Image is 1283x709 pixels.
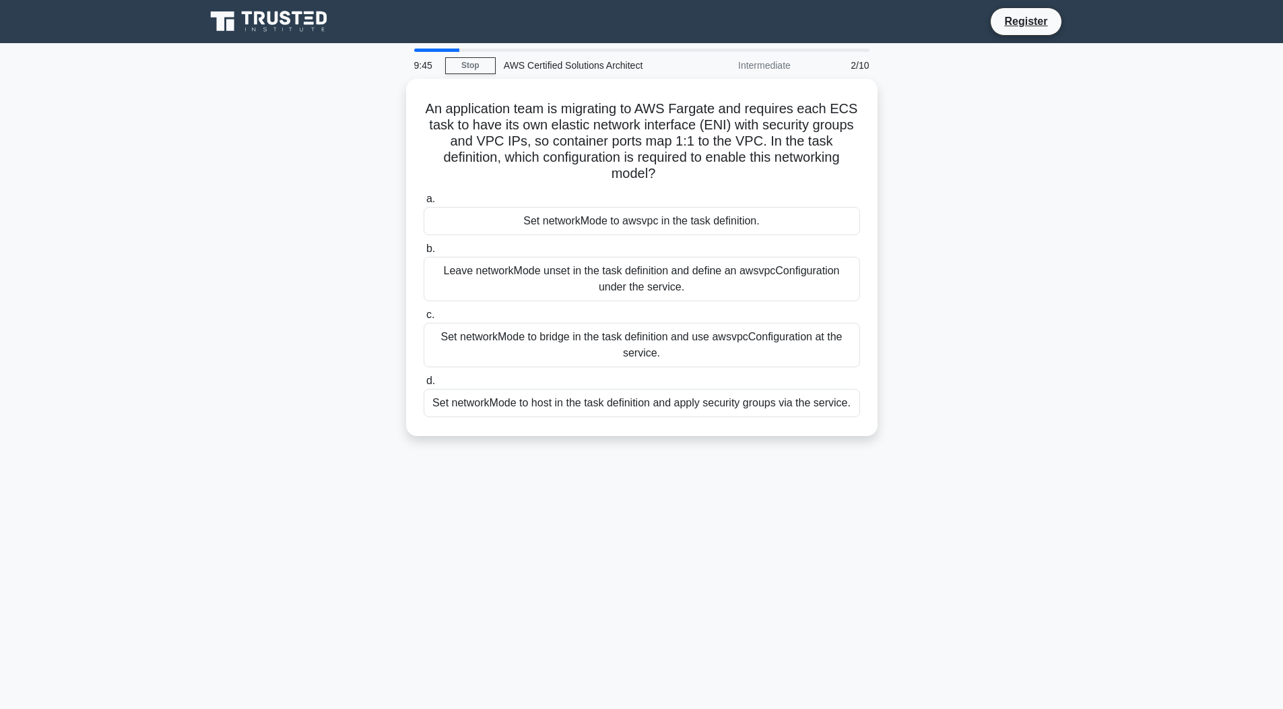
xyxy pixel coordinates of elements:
div: Set networkMode to awsvpc in the task definition. [424,207,860,235]
div: 2/10 [799,52,878,79]
div: Intermediate [681,52,799,79]
div: 9:45 [406,52,445,79]
a: Stop [445,57,496,74]
div: Set networkMode to bridge in the task definition and use awsvpcConfiguration at the service. [424,323,860,367]
span: b. [426,243,435,254]
div: Leave networkMode unset in the task definition and define an awsvpcConfiguration under the service. [424,257,860,301]
a: Register [996,13,1055,30]
span: d. [426,375,435,386]
span: c. [426,309,434,320]
h5: An application team is migrating to AWS Fargate and requires each ECS task to have its own elasti... [422,100,861,183]
div: AWS Certified Solutions Architect [496,52,681,79]
div: Set networkMode to host in the task definition and apply security groups via the service. [424,389,860,417]
span: a. [426,193,435,204]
